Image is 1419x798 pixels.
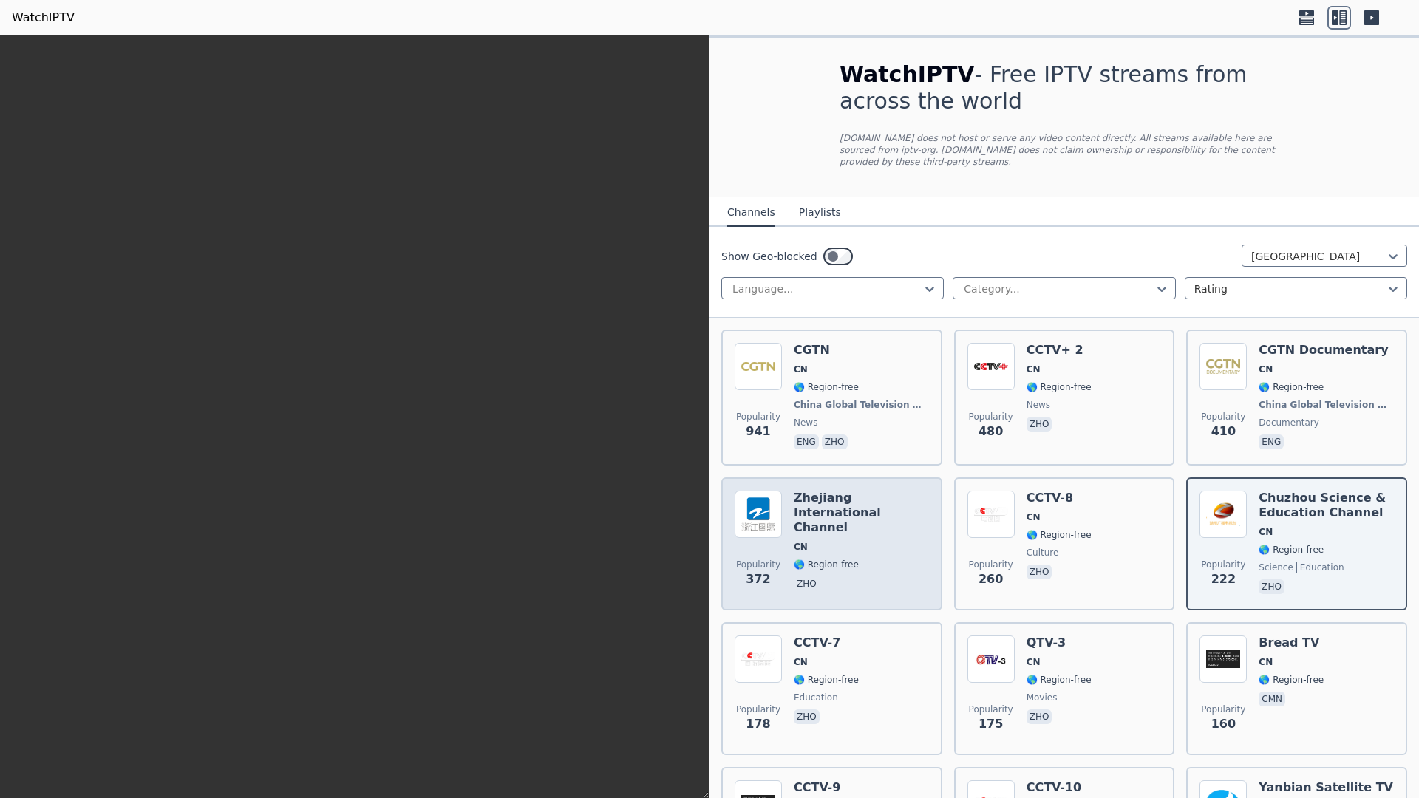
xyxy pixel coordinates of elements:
img: Zhejiang International Channel [735,491,782,538]
h6: CCTV-7 [794,635,859,650]
h6: CCTV-9 [794,780,859,795]
button: Channels [727,199,775,227]
span: movies [1027,692,1058,703]
span: CN [1259,656,1273,668]
h6: Chuzhou Science & Education Channel [1259,491,1394,520]
img: CGTN Documentary [1199,343,1247,390]
p: zho [1259,579,1284,594]
p: [DOMAIN_NAME] does not host or serve any video content directly. All streams available here are s... [840,132,1289,168]
span: 160 [1211,715,1236,733]
h6: CCTV-8 [1027,491,1092,505]
span: CN [1027,364,1041,375]
img: CCTV-7 [735,635,782,683]
h6: CGTN [794,343,929,358]
span: Popularity [1201,559,1245,570]
span: Popularity [736,703,780,715]
button: Playlists [799,199,841,227]
span: China Global Television Network [1259,399,1391,411]
h6: CCTV+ 2 [1027,343,1092,358]
h6: QTV-3 [1027,635,1092,650]
span: Popularity [1201,703,1245,715]
span: Popularity [969,559,1013,570]
span: CN [1027,511,1041,523]
span: 🌎 Region-free [794,559,859,570]
a: WatchIPTV [12,9,75,27]
span: education [794,692,838,703]
p: cmn [1259,692,1285,706]
span: Popularity [736,411,780,423]
span: CN [1027,656,1041,668]
img: CGTN [735,343,782,390]
p: zho [1027,565,1052,579]
h6: Zhejiang International Channel [794,491,929,535]
p: eng [794,434,819,449]
span: 🌎 Region-free [1259,381,1324,393]
span: Popularity [969,411,1013,423]
span: news [794,417,817,429]
img: Chuzhou Science & Education Channel [1199,491,1247,538]
span: 941 [746,423,770,440]
h6: Yanbian Satellite TV [1259,780,1393,795]
img: Bread TV [1199,635,1247,683]
img: CCTV-8 [967,491,1015,538]
span: 🌎 Region-free [1027,674,1092,686]
span: CN [794,541,808,553]
span: 🌎 Region-free [1027,381,1092,393]
p: zho [1027,709,1052,724]
span: news [1027,399,1050,411]
span: 372 [746,570,770,588]
h6: CGTN Documentary [1259,343,1394,358]
img: QTV-3 [967,635,1015,683]
span: 480 [979,423,1003,440]
p: zho [822,434,848,449]
span: 178 [746,715,770,733]
p: zho [1027,417,1052,432]
span: documentary [1259,417,1319,429]
span: Popularity [969,703,1013,715]
span: CN [1259,364,1273,375]
span: science [1259,562,1293,573]
span: 260 [979,570,1003,588]
span: 175 [979,715,1003,733]
span: CN [794,656,808,668]
label: Show Geo-blocked [721,249,817,264]
span: 🌎 Region-free [1259,674,1324,686]
span: culture [1027,547,1059,559]
span: WatchIPTV [840,61,975,87]
p: eng [1259,434,1284,449]
span: 410 [1211,423,1236,440]
span: CN [794,364,808,375]
span: 🌎 Region-free [794,674,859,686]
span: 222 [1211,570,1236,588]
span: 🌎 Region-free [1259,544,1324,556]
p: zho [794,576,820,591]
span: Popularity [736,559,780,570]
span: education [1296,562,1344,573]
span: CN [1259,526,1273,538]
img: CCTV+ 2 [967,343,1015,390]
h6: Bread TV [1259,635,1324,650]
a: iptv-org [901,145,936,155]
span: 🌎 Region-free [1027,529,1092,541]
p: zho [794,709,820,724]
h6: CCTV-10 [1027,780,1092,795]
span: China Global Television Network [794,399,926,411]
span: 🌎 Region-free [794,381,859,393]
span: Popularity [1201,411,1245,423]
h1: - Free IPTV streams from across the world [840,61,1289,115]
